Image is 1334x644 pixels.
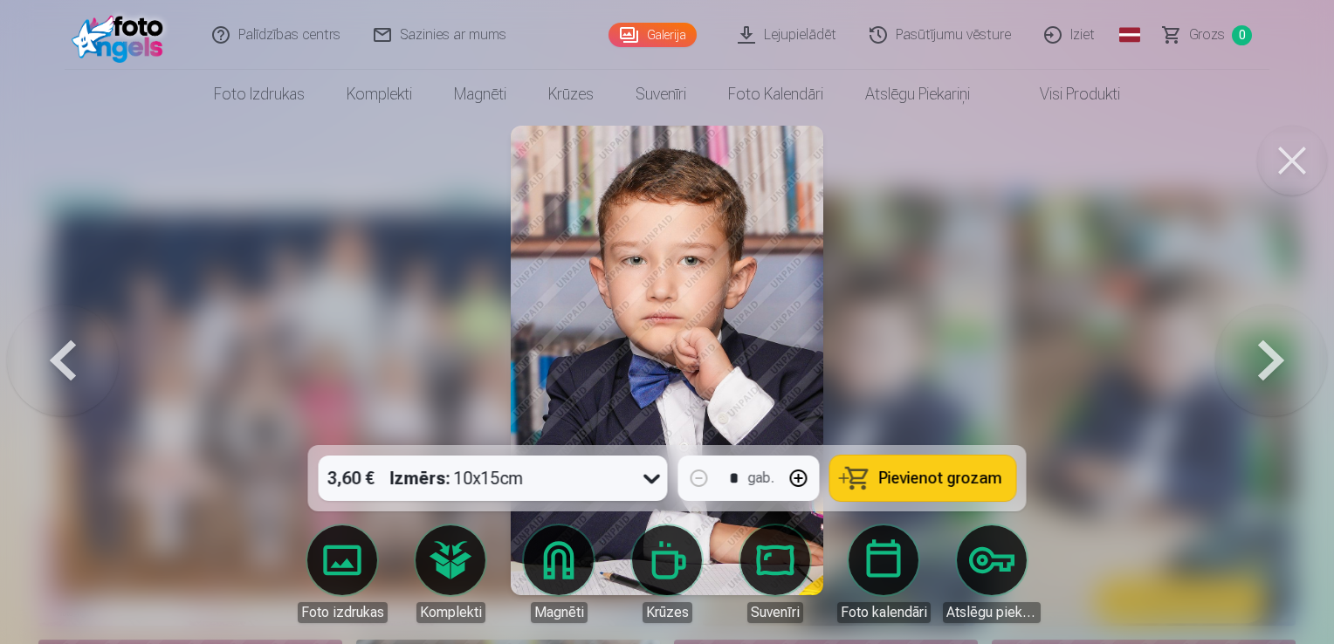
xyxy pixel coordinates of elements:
span: Grozs [1189,24,1225,45]
span: Pievienot grozam [879,470,1002,486]
div: Magnēti [531,602,588,623]
a: Foto izdrukas [293,525,391,623]
a: Galerija [609,23,697,47]
a: Atslēgu piekariņi [844,70,991,119]
a: Foto izdrukas [193,70,326,119]
span: 0 [1232,25,1252,45]
a: Komplekti [326,70,433,119]
a: Foto kalendāri [707,70,844,119]
strong: Izmērs : [390,466,450,490]
a: Magnēti [510,525,608,623]
a: Foto kalendāri [835,525,932,623]
a: Komplekti [402,525,499,623]
a: Suvenīri [726,525,824,623]
a: Atslēgu piekariņi [943,525,1041,623]
div: Foto kalendāri [837,602,931,623]
div: Suvenīri [747,602,803,623]
button: Pievienot grozam [830,456,1016,501]
div: 3,60 € [319,456,383,501]
div: Foto izdrukas [298,602,388,623]
a: Magnēti [433,70,527,119]
div: 10x15cm [390,456,524,501]
a: Suvenīri [615,70,707,119]
a: Krūzes [618,525,716,623]
div: gab. [748,468,774,489]
div: Komplekti [416,602,485,623]
div: Atslēgu piekariņi [943,602,1041,623]
a: Visi produkti [991,70,1141,119]
a: Krūzes [527,70,615,119]
div: Krūzes [643,602,692,623]
img: /fa1 [72,7,172,63]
